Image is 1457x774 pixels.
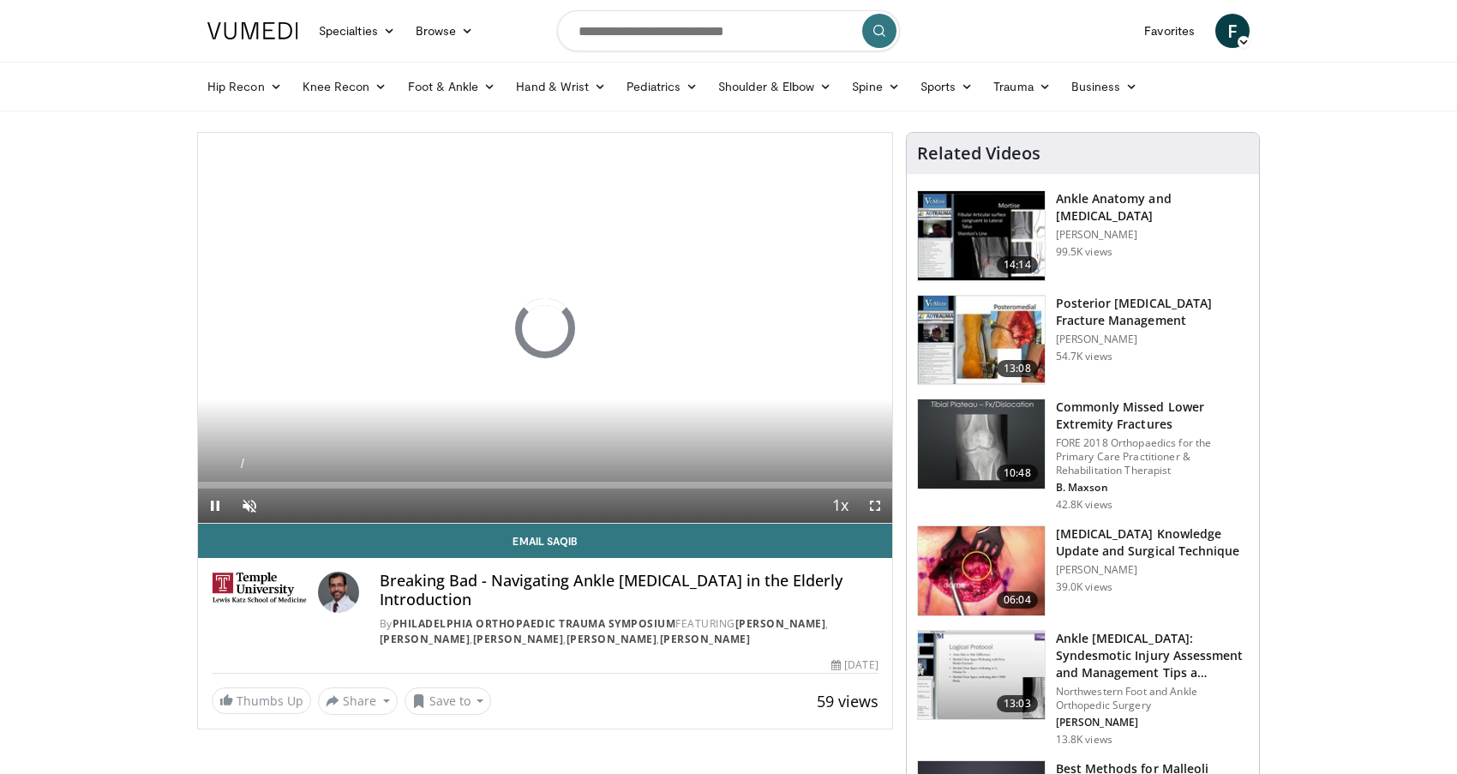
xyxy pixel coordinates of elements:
span: 13:08 [997,360,1038,377]
p: 39.0K views [1056,580,1112,594]
h3: Ankle [MEDICAL_DATA]: Syndesmotic Injury Assessment and Management Tips a… [1056,630,1249,681]
a: Business [1061,69,1148,104]
p: 99.5K views [1056,245,1112,259]
a: Knee Recon [292,69,398,104]
span: 10:48 [997,465,1038,482]
p: [PERSON_NAME] [1056,563,1249,577]
div: Progress Bar [198,482,892,489]
h3: Posterior [MEDICAL_DATA] Fracture Management [1056,295,1249,329]
h3: Ankle Anatomy and [MEDICAL_DATA] [1056,190,1249,225]
h3: Commonly Missed Lower Extremity Fractures [1056,399,1249,433]
a: [PERSON_NAME] [735,616,826,631]
h3: [MEDICAL_DATA] Knowledge Update and Surgical Technique [1056,525,1249,560]
img: VuMedi Logo [207,22,298,39]
a: Shoulder & Elbow [708,69,842,104]
a: Browse [405,14,484,48]
p: 42.8K views [1056,498,1112,512]
p: B. Maxson [1056,481,1249,495]
img: 50e07c4d-707f-48cd-824d-a6044cd0d074.150x105_q85_crop-smart_upscale.jpg [918,296,1045,385]
a: 14:14 Ankle Anatomy and [MEDICAL_DATA] [PERSON_NAME] 99.5K views [917,190,1249,281]
span: 14:14 [997,256,1038,273]
a: Specialties [309,14,405,48]
a: Hip Recon [197,69,292,104]
a: Hand & Wrist [506,69,616,104]
span: / [241,457,244,471]
a: [PERSON_NAME] [380,632,471,646]
span: 59 views [817,691,878,711]
p: 54.7K views [1056,350,1112,363]
p: [PERSON_NAME] [1056,716,1249,729]
button: Unmute [232,489,267,523]
img: d079e22e-f623-40f6-8657-94e85635e1da.150x105_q85_crop-smart_upscale.jpg [918,191,1045,280]
h4: Related Videos [917,143,1040,164]
a: 10:48 Commonly Missed Lower Extremity Fractures FORE 2018 Orthopaedics for the Primary Care Pract... [917,399,1249,512]
a: F [1215,14,1250,48]
a: Foot & Ankle [398,69,507,104]
a: [PERSON_NAME] [660,632,751,646]
img: 476a2f31-7f3f-4e9d-9d33-f87c8a4a8783.150x105_q85_crop-smart_upscale.jpg [918,631,1045,720]
img: XzOTlMlQSGUnbGTX4xMDoxOjBzMTt2bJ.150x105_q85_crop-smart_upscale.jpg [918,526,1045,615]
span: 13:03 [997,695,1038,712]
a: [PERSON_NAME] [473,632,564,646]
a: 13:03 Ankle [MEDICAL_DATA]: Syndesmotic Injury Assessment and Management Tips a… Northwestern Foo... [917,630,1249,747]
a: Favorites [1134,14,1205,48]
img: 4aa379b6-386c-4fb5-93ee-de5617843a87.150x105_q85_crop-smart_upscale.jpg [918,399,1045,489]
div: [DATE] [831,657,878,673]
a: Philadelphia Orthopaedic Trauma Symposium [393,616,676,631]
a: 06:04 [MEDICAL_DATA] Knowledge Update and Surgical Technique [PERSON_NAME] 39.0K views [917,525,1249,616]
h4: Breaking Bad - Navigating Ankle [MEDICAL_DATA] in the Elderly Introduction [380,572,878,609]
p: FORE 2018 Orthopaedics for the Primary Care Practitioner & Rehabilitation Therapist [1056,436,1249,477]
button: Pause [198,489,232,523]
a: Pediatrics [616,69,708,104]
a: Spine [842,69,909,104]
button: Fullscreen [858,489,892,523]
a: [PERSON_NAME] [567,632,657,646]
a: Thumbs Up [212,687,311,714]
p: Northwestern Foot and Ankle Orthopedic Surgery [1056,685,1249,712]
button: Playback Rate [824,489,858,523]
a: Email Saqib [198,524,892,558]
p: 13.8K views [1056,733,1112,747]
button: Share [318,687,398,715]
div: By FEATURING , , , , [380,616,878,647]
span: 06:04 [997,591,1038,609]
a: Sports [910,69,984,104]
a: Trauma [983,69,1061,104]
p: [PERSON_NAME] [1056,228,1249,242]
input: Search topics, interventions [557,10,900,51]
button: Save to [405,687,492,715]
p: [PERSON_NAME] [1056,333,1249,346]
video-js: Video Player [198,133,892,524]
img: Philadelphia Orthopaedic Trauma Symposium [212,572,311,613]
a: 13:08 Posterior [MEDICAL_DATA] Fracture Management [PERSON_NAME] 54.7K views [917,295,1249,386]
img: Avatar [318,572,359,613]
